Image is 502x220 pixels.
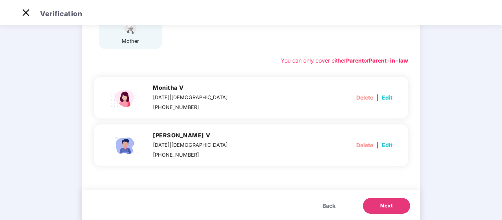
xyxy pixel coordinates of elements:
span: Back [322,202,335,210]
h4: Monitha V [153,84,228,92]
div: [PHONE_NUMBER] [153,151,228,159]
span: | [DEMOGRAPHIC_DATA] [170,94,228,100]
span: | [DEMOGRAPHIC_DATA] [170,142,228,148]
span: | [377,94,379,101]
button: Edit [382,139,392,152]
button: Back [315,198,343,214]
div: [DATE] [153,94,228,102]
b: Parent-in-law [369,57,408,64]
div: mother [121,37,140,45]
span: Delete [356,93,373,102]
b: Parent [346,57,364,64]
img: svg+xml;base64,PHN2ZyBpZD0iQ2hpbGRfbWFsZV9pY29uIiB4bWxucz0iaHR0cDovL3d3dy53My5vcmcvMjAwMC9zdmciIH... [110,131,141,159]
img: svg+xml;base64,PHN2ZyBpZD0iQ2hpbGRfZmVtYWxlX2ljb24iIHhtbG5zPSJodHRwOi8vd3d3LnczLm9yZy8yMDAwL3N2Zy... [110,84,141,111]
span: Edit [382,141,392,150]
div: [DATE] [153,141,228,149]
span: Delete [356,141,373,150]
span: Next [380,202,393,210]
span: | [377,142,379,148]
div: You can only cover either or [281,56,408,65]
button: Delete [356,91,373,104]
button: Edit [382,91,392,104]
button: Next [363,198,410,214]
button: Delete [356,139,373,152]
img: svg+xml;base64,PHN2ZyB4bWxucz0iaHR0cDovL3d3dy53My5vcmcvMjAwMC9zdmciIHdpZHRoPSI1NCIgaGVpZ2h0PSIzOC... [121,21,140,35]
div: [PHONE_NUMBER] [153,104,228,111]
span: Edit [382,93,392,102]
h4: [PERSON_NAME] V [153,131,228,139]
